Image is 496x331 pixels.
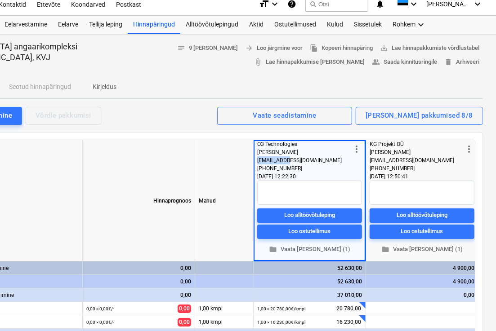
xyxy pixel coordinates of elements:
a: Aktid [244,16,269,34]
button: Saada kinnitusringile [368,55,441,69]
span: delete [444,58,452,66]
span: 0,00 [178,304,191,313]
div: Rohkem [387,16,432,34]
div: [DATE] 12:50:41 [370,172,474,181]
div: 0,00 [86,261,191,275]
a: Alltöövõtulepingud [180,16,244,34]
span: Lae hinnapakkumise [PERSON_NAME] [254,57,365,67]
button: Vaata [PERSON_NAME] (1) [370,242,474,256]
div: 1,00 kmpl [195,302,254,315]
div: [PHONE_NUMBER] [257,164,351,172]
span: Saada kinnitusringile [372,57,437,67]
span: more_vert [351,144,362,154]
button: [PERSON_NAME] pakkumised 8/8 [356,107,483,125]
div: O3 Technologies [257,140,351,148]
span: 9 [PERSON_NAME] [177,43,238,53]
span: more_vert [464,144,474,154]
span: [EMAIL_ADDRESS][DOMAIN_NAME] [257,157,342,163]
a: Hinnapäringud [128,16,180,34]
div: Loo alltöövõtuleping [284,210,335,221]
span: folder [269,245,277,253]
small: 0,00 × 0,00€ / - [86,320,114,325]
div: Mahud [195,140,254,261]
div: 37 010,00 [257,288,362,302]
div: [PERSON_NAME] [370,148,464,156]
span: 0,00 [178,318,191,326]
button: 9 [PERSON_NAME] [174,41,241,55]
div: [PHONE_NUMBER] [370,164,464,172]
div: 4 900,00 [370,261,474,275]
button: Vaate seadistamine [217,107,352,125]
span: file_copy [310,44,318,52]
a: Sissetulek [349,16,387,34]
div: 1,00 kmpl [195,315,254,329]
div: KG Projekt OÜ [370,140,464,148]
div: [DATE] 12:22:30 [257,172,362,181]
span: [EMAIL_ADDRESS][DOMAIN_NAME] [370,157,454,163]
div: Loo ostutellimus [289,226,331,237]
button: Loo alltöövõtuleping [257,208,362,222]
span: Kopeeri hinnapäring [310,43,373,53]
button: Loo ostutellimus [370,224,474,238]
small: 1,00 × 16 230,00€ / kmpl [257,320,305,325]
div: Hinnaprognoos [83,140,195,261]
span: arrow_forward [245,44,253,52]
a: Eelarve [53,16,84,34]
span: attach_file [254,58,262,66]
div: 52 630,00 [257,261,362,275]
span: notes [177,44,185,52]
div: 0,00 [86,275,191,288]
div: 52 630,00 [257,275,362,288]
iframe: Chat Widget [451,288,496,331]
div: 4 900,00 [370,275,474,288]
small: 1,00 × 20 780,00€ / kmpl [257,306,305,311]
div: [PERSON_NAME] pakkumised 8/8 [366,110,473,121]
div: Vaate seadistamine [253,110,317,121]
span: Vaata [PERSON_NAME] (1) [261,244,358,254]
button: Loo alltöövõtuleping [370,208,474,222]
button: Kopeeri hinnapäring [306,41,376,55]
span: save_alt [380,44,388,52]
span: folder [381,245,389,253]
span: Arhiveeri [444,57,479,67]
i: keyboard_arrow_down [416,19,426,30]
span: [PERSON_NAME] [426,0,471,8]
p: Kirjeldus [93,82,116,92]
span: people_alt [372,58,380,66]
span: Vaata [PERSON_NAME] (1) [373,244,471,254]
a: Kulud [322,16,349,34]
button: Vaata [PERSON_NAME] (1) [257,242,362,256]
span: Loo järgmine voor [245,43,303,53]
div: Loo ostutellimus [401,226,443,237]
a: Tellija leping [84,16,128,34]
div: 0,00 [370,288,474,302]
div: 0,00 [86,288,191,302]
a: Ostutellimused [269,16,322,34]
a: Lae hinnapakkumiste võrdlustabel [376,41,483,55]
span: 16 230,00 [335,318,362,326]
div: Loo alltöövõtuleping [397,210,447,221]
div: [PERSON_NAME] [257,148,351,156]
span: Lae hinnapakkumiste võrdlustabel [380,43,479,53]
button: Loo järgmine voor [241,41,306,55]
small: 0,00 × 0,00€ / - [86,306,114,311]
button: Arhiveeri [441,55,483,69]
a: Lae hinnapakkumise [PERSON_NAME] [250,55,368,69]
span: search [309,0,317,8]
span: 20 780,00 [335,305,362,312]
button: Loo ostutellimus [257,224,362,238]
